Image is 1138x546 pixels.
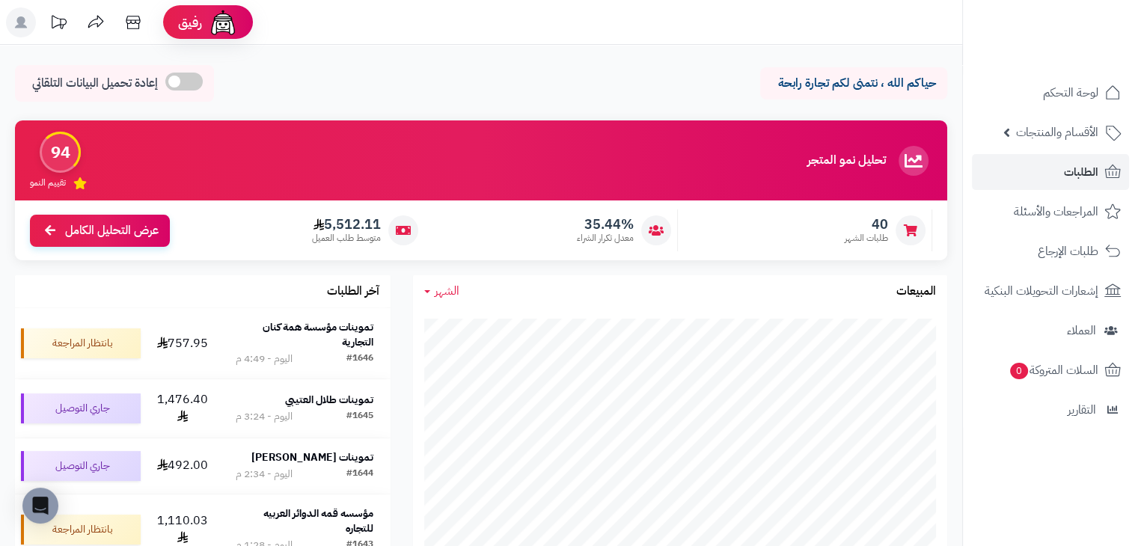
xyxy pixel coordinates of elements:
[972,233,1129,269] a: طلبات الإرجاع
[21,393,141,423] div: جاري التوصيل
[1068,399,1096,420] span: التقارير
[312,216,381,233] span: 5,512.11
[285,392,373,408] strong: تموينات طلال العتيبي
[147,379,218,438] td: 1,476.40
[845,232,888,245] span: طلبات الشهر
[346,409,373,424] div: #1645
[424,283,459,300] a: الشهر
[435,282,459,300] span: الشهر
[236,467,293,482] div: اليوم - 2:34 م
[346,467,373,482] div: #1644
[972,154,1129,190] a: الطلبات
[1016,122,1098,143] span: الأقسام والمنتجات
[178,13,202,31] span: رفيق
[312,232,381,245] span: متوسط طلب العميل
[65,222,159,239] span: عرض التحليل الكامل
[972,352,1129,388] a: السلات المتروكة0
[147,438,218,494] td: 492.00
[30,177,66,189] span: تقييم النمو
[147,308,218,378] td: 757.95
[1064,162,1098,182] span: الطلبات
[1014,201,1098,222] span: المراجعات والأسئلة
[972,392,1129,428] a: التقارير
[346,352,373,366] div: #1646
[1067,320,1096,341] span: العملاء
[896,285,936,298] h3: المبيعات
[21,328,141,358] div: بانتظار المراجعة
[208,7,238,37] img: ai-face.png
[236,409,293,424] div: اليوم - 3:24 م
[1010,363,1028,379] span: 0
[236,352,293,366] div: اليوم - 4:49 م
[972,313,1129,349] a: العملاء
[251,450,373,465] strong: تموينات [PERSON_NAME]
[263,319,373,350] strong: تموينات مؤسسة همة كنان التجارية
[845,216,888,233] span: 40
[771,75,936,92] p: حياكم الله ، نتمنى لكم تجارة رابحة
[972,273,1129,309] a: إشعارات التحويلات البنكية
[22,488,58,524] div: Open Intercom Messenger
[40,7,77,41] a: تحديثات المنصة
[1043,82,1098,103] span: لوحة التحكم
[1038,241,1098,262] span: طلبات الإرجاع
[577,216,634,233] span: 35.44%
[21,451,141,481] div: جاري التوصيل
[30,215,170,247] a: عرض التحليل الكامل
[972,194,1129,230] a: المراجعات والأسئلة
[327,285,379,298] h3: آخر الطلبات
[1036,11,1124,43] img: logo-2.png
[577,232,634,245] span: معدل تكرار الشراء
[263,506,373,536] strong: مؤسسه قمه الدوائر العربيه للتجاره
[21,515,141,545] div: بانتظار المراجعة
[32,75,158,92] span: إعادة تحميل البيانات التلقائي
[972,75,1129,111] a: لوحة التحكم
[807,154,886,168] h3: تحليل نمو المتجر
[985,280,1098,301] span: إشعارات التحويلات البنكية
[1009,360,1098,381] span: السلات المتروكة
